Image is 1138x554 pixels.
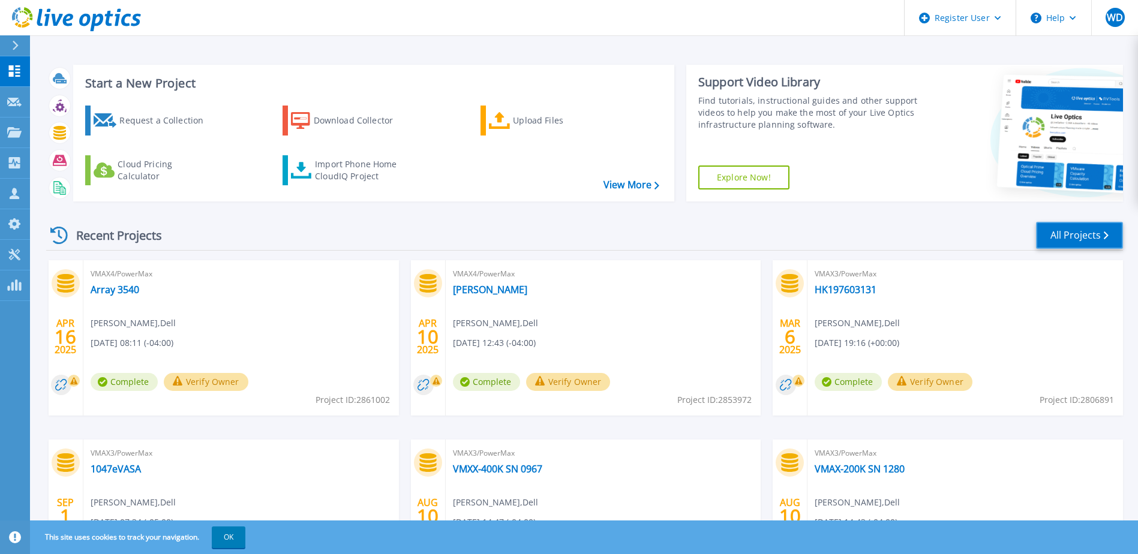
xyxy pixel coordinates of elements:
[91,463,141,475] a: 1047eVASA
[453,373,520,391] span: Complete
[453,267,754,281] span: VMAX4/PowerMax
[33,526,245,548] span: This site uses cookies to track your navigation.
[1040,393,1114,407] span: Project ID: 2806891
[888,373,972,391] button: Verify Owner
[677,393,752,407] span: Project ID: 2853972
[815,496,900,509] span: [PERSON_NAME] , Dell
[60,511,71,521] span: 1
[815,336,899,350] span: [DATE] 19:16 (+00:00)
[212,526,245,548] button: OK
[417,332,439,342] span: 10
[698,165,789,189] a: Explore Now!
[453,463,542,475] a: VMXX-400K SN 0967
[91,516,173,529] span: [DATE] 07:34 (-05:00)
[453,336,536,350] span: [DATE] 12:43 (-04:00)
[91,496,176,509] span: [PERSON_NAME] , Dell
[779,511,801,521] span: 10
[1107,13,1123,22] span: WD
[815,516,897,529] span: [DATE] 14:43 (-04:00)
[91,447,392,460] span: VMAX3/PowerMax
[315,158,409,182] div: Import Phone Home CloudIQ Project
[815,373,882,391] span: Complete
[119,109,215,133] div: Request a Collection
[316,393,390,407] span: Project ID: 2861002
[815,447,1116,460] span: VMAX3/PowerMax
[85,155,219,185] a: Cloud Pricing Calculator
[815,284,876,296] a: HK197603131
[453,447,754,460] span: VMAX3/PowerMax
[603,179,659,191] a: View More
[453,284,527,296] a: [PERSON_NAME]
[698,95,921,131] div: Find tutorials, instructional guides and other support videos to help you make the most of your L...
[815,317,900,330] span: [PERSON_NAME] , Dell
[55,332,76,342] span: 16
[481,106,614,136] a: Upload Files
[453,496,538,509] span: [PERSON_NAME] , Dell
[283,106,416,136] a: Download Collector
[118,158,214,182] div: Cloud Pricing Calculator
[779,494,801,538] div: AUG 2023
[91,373,158,391] span: Complete
[453,317,538,330] span: [PERSON_NAME] , Dell
[91,336,173,350] span: [DATE] 08:11 (-04:00)
[85,77,659,90] h3: Start a New Project
[698,74,921,90] div: Support Video Library
[526,373,611,391] button: Verify Owner
[417,511,439,521] span: 10
[1036,222,1123,249] a: All Projects
[785,332,795,342] span: 6
[513,109,609,133] div: Upload Files
[85,106,219,136] a: Request a Collection
[54,494,77,538] div: SEP 2023
[91,317,176,330] span: [PERSON_NAME] , Dell
[54,315,77,359] div: APR 2025
[416,315,439,359] div: APR 2025
[91,267,392,281] span: VMAX4/PowerMax
[164,373,248,391] button: Verify Owner
[46,221,178,250] div: Recent Projects
[815,267,1116,281] span: VMAX3/PowerMax
[314,109,410,133] div: Download Collector
[453,516,536,529] span: [DATE] 14:47 (-04:00)
[416,494,439,538] div: AUG 2023
[779,315,801,359] div: MAR 2025
[815,463,905,475] a: VMAX-200K SN 1280
[91,284,139,296] a: Array 3540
